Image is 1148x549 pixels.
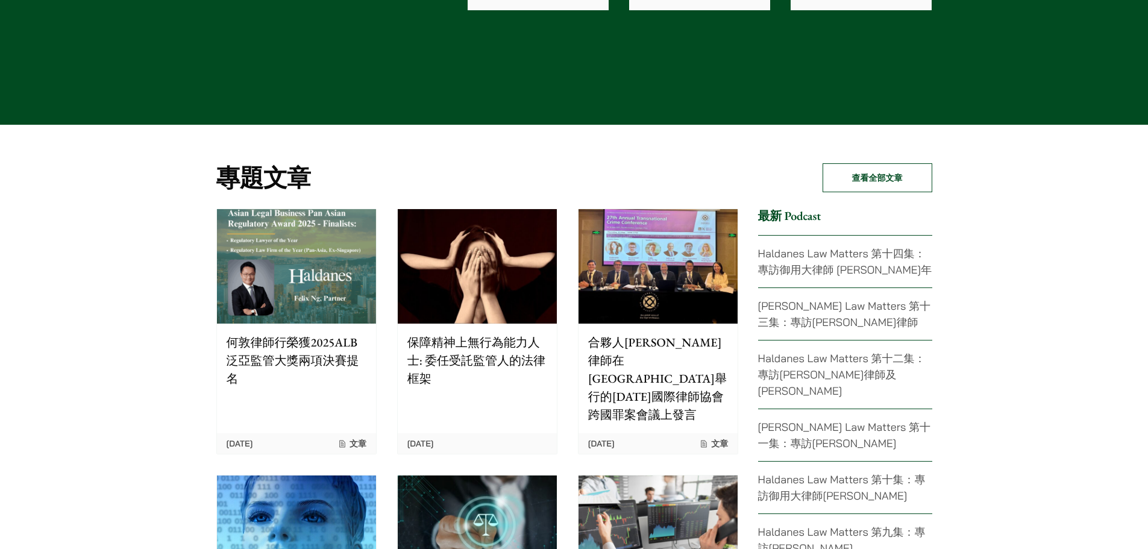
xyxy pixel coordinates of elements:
[758,472,926,503] a: Haldanes Law Matters 第十集：專訪御用大律師[PERSON_NAME]
[578,209,738,454] a: 合夥人[PERSON_NAME]律師在[GEOGRAPHIC_DATA]舉行的[DATE]國際律師協會跨國罪案會議上發言 [DATE] 文章
[407,438,434,449] time: [DATE]
[758,420,931,450] a: [PERSON_NAME] Law Matters 第十一集：專訪[PERSON_NAME]
[397,209,557,454] a: 保障精神上無行為能力人士: 委任受託監管人的法律框架 [DATE]
[823,163,932,192] a: 查看全部文章
[337,438,366,449] span: 文章
[227,333,366,387] p: 何敦律師行榮獲2025ALB泛亞監管大獎兩項決賽提名
[758,351,926,398] a: Haldanes Law Matters 第十二集：專訪[PERSON_NAME]律師及[PERSON_NAME]
[216,209,377,454] a: 何敦律師行榮獲2025ALB泛亞監管大獎兩項決賽提名 [DATE] 文章
[407,333,547,387] p: 保障精神上無行為能力人士: 委任受託監管人的法律框架
[699,438,728,449] span: 文章
[227,438,253,449] time: [DATE]
[758,299,931,329] a: [PERSON_NAME] Law Matters 第十三集：專訪[PERSON_NAME]律師
[216,163,600,192] h2: 專題文章
[758,209,932,223] h3: 最新 Podcast
[758,246,932,277] a: Haldanes Law Matters 第十四集：專訪御用大律師 [PERSON_NAME]年
[588,333,728,424] p: 合夥人[PERSON_NAME]律師在[GEOGRAPHIC_DATA]舉行的[DATE]國際律師協會跨國罪案會議上發言
[588,438,615,449] time: [DATE]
